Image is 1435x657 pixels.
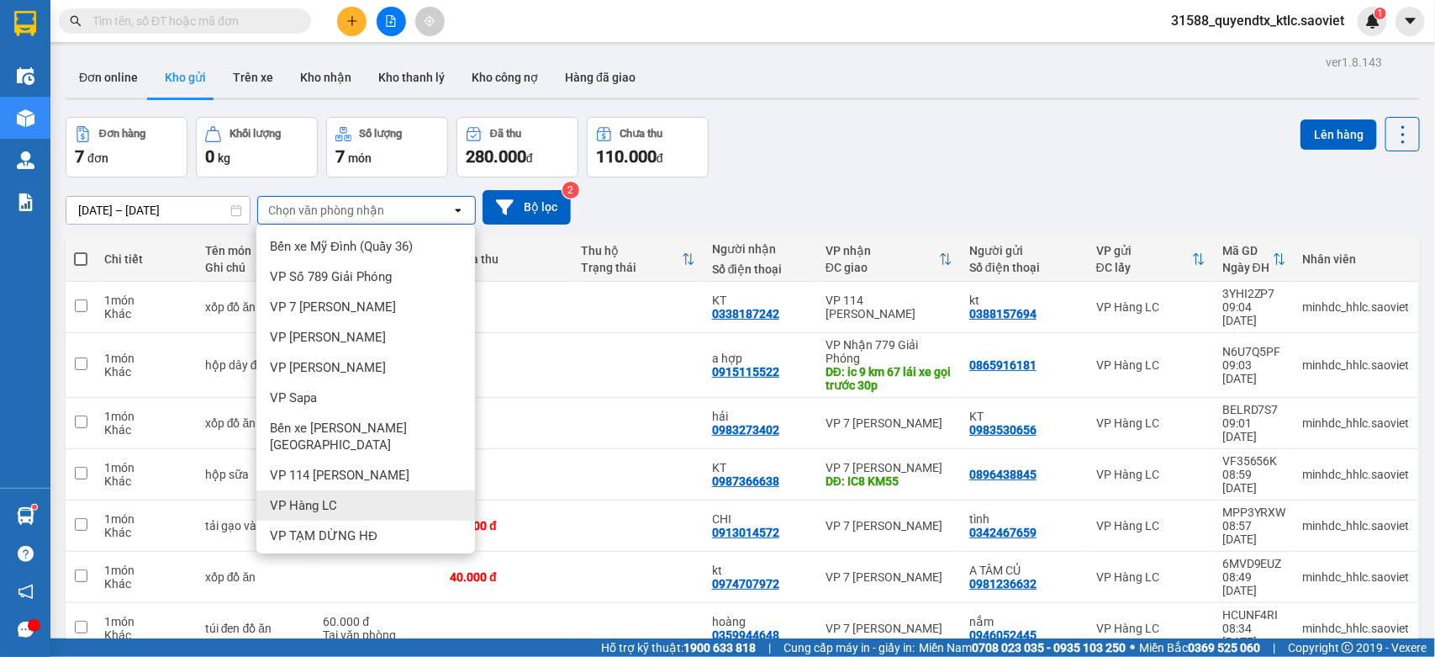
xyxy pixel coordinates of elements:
strong: 1900 633 818 [683,641,756,654]
div: VP Hàng LC [1096,300,1206,314]
span: plus [346,15,358,27]
div: 09:03 [DATE] [1222,358,1286,385]
th: Toggle SortBy [572,237,704,282]
button: Hàng đã giao [551,57,649,98]
img: warehouse-icon [17,507,34,525]
div: 1 món [104,410,188,423]
div: hoàng [712,615,809,628]
div: Số điện thoại [969,261,1079,274]
div: 1 món [104,352,188,365]
div: VP 7 [PERSON_NAME] [826,461,952,474]
span: đơn [87,151,108,165]
div: 0981236632 [969,577,1037,591]
div: 60.000 đ [323,615,433,628]
div: VP 7 [PERSON_NAME] [826,622,952,635]
div: 1 món [104,564,188,577]
div: minhdc_hhlc.saoviet [1303,519,1410,532]
button: Trên xe [219,57,287,98]
span: VP [PERSON_NAME] [270,329,386,346]
div: Khác [104,365,188,379]
div: 1 món [104,615,188,628]
span: ⚪️ [1130,644,1135,651]
div: 1 món [104,512,188,526]
div: 0974707972 [712,577,779,591]
div: VP 7 [PERSON_NAME] [826,570,952,584]
div: minhdc_hhlc.saoviet [1303,570,1410,584]
div: Người gửi [969,244,1079,257]
button: Lên hàng [1300,119,1377,150]
button: Đơn online [66,57,151,98]
span: question-circle [18,546,34,562]
div: Khác [104,307,188,321]
div: Nhân viên [1303,252,1410,266]
div: 09:01 [DATE] [1222,416,1286,443]
div: VP Hàng LC [1096,519,1206,532]
img: logo-vxr [14,11,36,36]
div: xốp đồ ăn [205,570,307,584]
div: 0388157694 [969,307,1037,321]
div: tải gạo vàng [205,519,307,532]
div: 1 món [104,294,188,307]
span: đ [657,151,663,165]
button: Đã thu280.000đ [456,117,578,177]
th: Toggle SortBy [817,237,961,282]
div: 0946052445 [969,628,1037,642]
div: Đơn hàng [99,128,145,140]
div: 09:04 [DATE] [1222,300,1286,327]
span: VP 114 [PERSON_NAME] [270,467,409,484]
span: | [768,638,771,657]
div: Số điện thoại [712,262,809,276]
button: plus [337,7,367,36]
span: copyright [1342,642,1353,654]
div: N6U7Q5PF [1222,345,1286,358]
div: Mã GD [1222,244,1273,257]
sup: 2 [562,182,579,199]
div: KT [712,461,809,474]
div: hộp sữa [205,468,307,481]
div: Khối lượng [229,128,281,140]
span: Hỗ trợ kỹ thuật: [601,638,756,657]
div: 0987366638 [712,474,779,488]
div: BELRD7S7 [1222,403,1286,416]
sup: 1 [1374,8,1386,19]
div: HCUNF4RI [1222,608,1286,622]
div: Khác [104,423,188,437]
th: Toggle SortBy [1214,237,1295,282]
div: VP Nhận 779 Giải Phóng [826,338,952,365]
div: VP Hàng LC [1096,468,1206,481]
div: Tại văn phòng [323,628,433,642]
div: xốp đồ ăn [205,416,307,430]
div: 08:59 [DATE] [1222,468,1286,495]
div: 0913014572 [712,526,779,539]
span: kg [218,151,230,165]
button: Kho công nợ [458,57,551,98]
button: file-add [377,7,406,36]
div: Khác [104,526,188,539]
span: notification [18,584,34,600]
div: 0865916181 [969,358,1037,372]
div: Khác [104,628,188,642]
div: 08:57 [DATE] [1222,519,1286,546]
span: VP Hàng LC [270,497,337,514]
button: caret-down [1395,7,1425,36]
span: VP 7 [PERSON_NAME] [270,299,396,315]
span: 280.000 [466,146,526,167]
div: Thu hộ [581,244,682,257]
div: MPP3YRXW [1222,506,1286,519]
span: file-add [385,15,397,27]
div: a hợp [712,352,809,365]
div: Chưa thu [450,252,564,266]
div: Khác [104,577,188,591]
span: VP TẠM DỪNG HĐ [270,527,377,544]
button: Kho thanh lý [365,57,458,98]
img: warehouse-icon [17,109,34,127]
span: đ [526,151,533,165]
div: CHI [712,512,809,526]
div: KT [969,410,1079,423]
span: 31588_quyendtx_ktlc.saoviet [1158,10,1358,31]
div: ĐC giao [826,261,939,274]
button: Kho nhận [287,57,365,98]
input: Tìm tên, số ĐT hoặc mã đơn [92,12,291,30]
div: Ngày ĐH [1222,261,1273,274]
span: message [18,622,34,638]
